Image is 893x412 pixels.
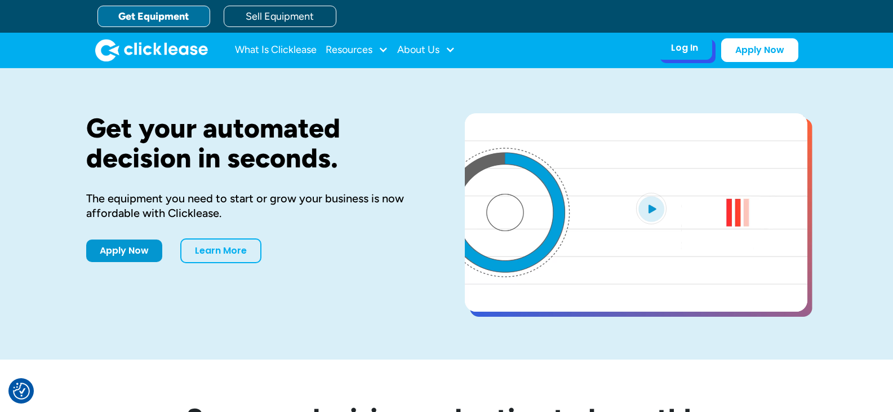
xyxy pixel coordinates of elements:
a: Sell Equipment [224,6,336,27]
a: Get Equipment [97,6,210,27]
div: About Us [397,39,455,61]
a: Learn More [180,238,261,263]
img: Blue play button logo on a light blue circular background [636,193,667,224]
div: Resources [326,39,388,61]
a: home [95,39,208,61]
h1: Get your automated decision in seconds. [86,113,429,173]
a: open lightbox [465,113,807,312]
a: Apply Now [86,240,162,262]
div: Log In [671,42,698,54]
a: Apply Now [721,38,798,62]
div: The equipment you need to start or grow your business is now affordable with Clicklease. [86,191,429,220]
a: What Is Clicklease [235,39,317,61]
img: Revisit consent button [13,383,30,400]
img: Clicklease logo [95,39,208,61]
button: Consent Preferences [13,383,30,400]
